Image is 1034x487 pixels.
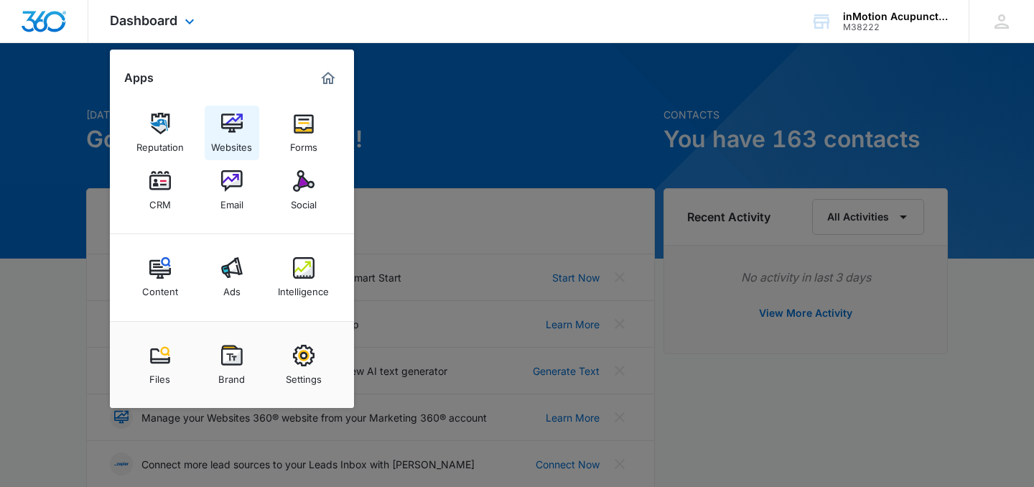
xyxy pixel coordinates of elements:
div: Forms [290,134,317,153]
div: Brand [218,366,245,385]
a: Forms [276,106,331,160]
div: Email [220,192,243,210]
div: Settings [286,366,322,385]
a: Content [133,250,187,305]
div: Files [149,366,170,385]
a: Marketing 360® Dashboard [317,67,340,90]
a: Intelligence [276,250,331,305]
div: Websites [211,134,252,153]
a: Settings [276,338,331,392]
div: account id [843,22,948,32]
a: Files [133,338,187,392]
div: Social [291,192,317,210]
a: Brand [205,338,259,392]
div: account name [843,11,948,22]
a: Social [276,163,331,218]
a: Email [205,163,259,218]
h2: Apps [124,71,154,85]
div: Content [142,279,178,297]
a: CRM [133,163,187,218]
a: Reputation [133,106,187,160]
div: Intelligence [278,279,329,297]
span: Dashboard [110,13,177,28]
div: CRM [149,192,171,210]
div: Ads [223,279,241,297]
a: Websites [205,106,259,160]
div: Reputation [136,134,184,153]
a: Ads [205,250,259,305]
